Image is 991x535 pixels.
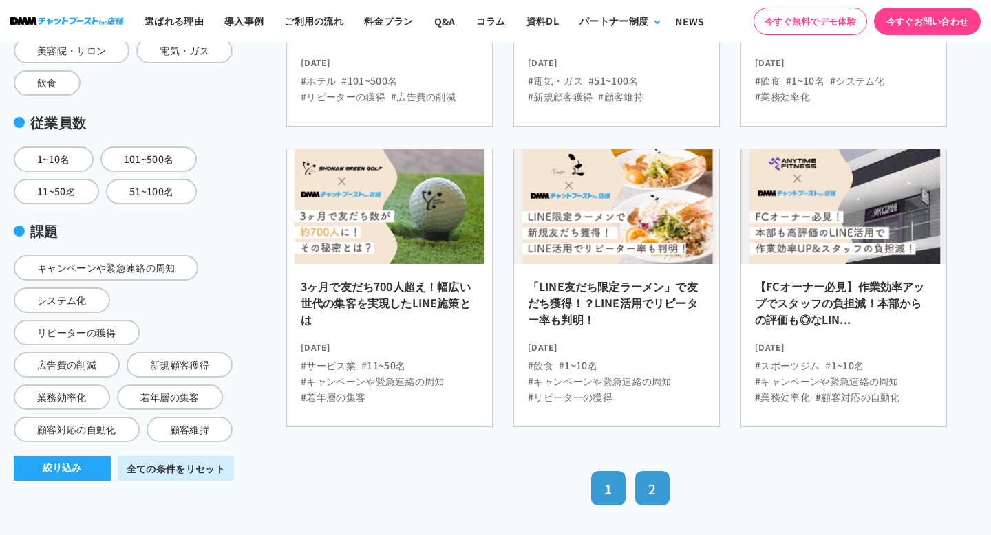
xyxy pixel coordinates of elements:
[14,221,234,241] div: 課題
[635,471,670,505] a: 2
[604,479,612,498] span: 1
[528,278,705,336] h2: 「LINE友だち限定ラーメン」で友だち獲得！？LINE活用でリピーター率も判明！
[740,149,947,428] a: 【FCオーナー必見】作業効率アップでスタッフの負担減！本部からの評価も◎なLIN... [DATE] #スポーツジム#1~10名#キャンペーンや緊急連絡の周知#業務効率化#顧客対応の自動化
[786,74,824,88] li: #1~10名
[14,456,111,481] button: 絞り込み
[301,374,445,389] li: #キャンペーンや緊急連絡の周知
[14,112,234,133] div: 従業員数
[874,8,981,35] a: 今すぐお問い合わせ
[301,74,336,88] li: #ホテル
[391,89,456,104] li: #広告費の削減
[755,278,933,336] h2: 【FCオーナー必見】作業効率アップでスタッフの負担減！本部からの評価も◎なLIN...
[106,179,197,204] span: 51~100名
[755,390,810,404] li: #業務効率化
[579,14,648,28] div: パートナー制度
[14,417,140,442] span: 顧客対応の自動化
[301,278,478,336] h2: 3ヶ月で友だち700人超え！幅広い世代の集客を実現したLINE施策とは
[559,358,597,373] li: #1~10名
[14,320,140,345] span: リピーターの獲得
[528,374,672,389] li: #キャンペーンや緊急連絡の周知
[754,8,867,35] a: 今すぐ無料でデモ体験
[14,146,94,172] span: 1~10名
[286,149,493,428] a: 3ヶ月で友だち700人超え！幅広い世代の集客を実現したLINE施策とは [DATE] #サービス業#11~50名#キャンペーンや緊急連絡の周知#若年層の集客
[528,89,593,104] li: #新規顧客獲得
[528,390,612,404] li: #リピーターの獲得
[14,287,110,313] span: システム化
[118,456,234,481] a: 全ての条件をリセット
[301,390,365,404] li: #若年層の集客
[648,479,656,498] span: 2
[14,70,81,96] span: 飲食
[755,89,810,104] li: #業務効率化
[816,390,900,404] li: #顧客対応の自動化
[361,358,405,373] li: #11~50名
[136,38,233,63] span: 電気・ガス
[528,74,583,88] li: #電気・ガス
[14,255,198,281] span: キャンペーンや緊急連絡の周知
[513,149,720,428] a: 「LINE友だち限定ラーメン」で友だち獲得！？LINE活用でリピーター率も判明！ [DATE] #飲食#1~10名#キャンペーンや緊急連絡の周知#リピーターの獲得
[147,417,233,442] span: 顧客維持
[301,336,478,353] time: [DATE]
[10,17,124,25] img: ロゴ
[14,352,120,378] span: 広告費の削減
[755,374,899,389] li: #キャンペーンや緊急連絡の周知
[830,74,885,88] li: #システム化
[825,358,864,373] li: #1~10名
[100,146,198,172] span: 101~500名
[528,358,553,373] li: #飲食
[755,51,933,68] time: [DATE]
[755,358,820,373] li: #スポーツジム
[528,51,705,68] time: [DATE]
[301,89,385,104] li: #リピーターの獲得
[598,89,643,104] li: #顧客維持
[14,384,110,410] span: 業務効率化
[341,74,397,88] li: #101~500名
[755,74,780,88] li: #飲食
[301,358,356,373] li: #サービス業
[528,336,705,353] time: [DATE]
[588,74,639,88] li: #51~100名
[14,179,99,204] span: 11~50名
[117,384,223,410] span: 若年層の集客
[127,352,233,378] span: 新規顧客獲得
[14,38,129,63] span: 美容院・サロン
[301,51,478,68] time: [DATE]
[755,336,933,353] time: [DATE]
